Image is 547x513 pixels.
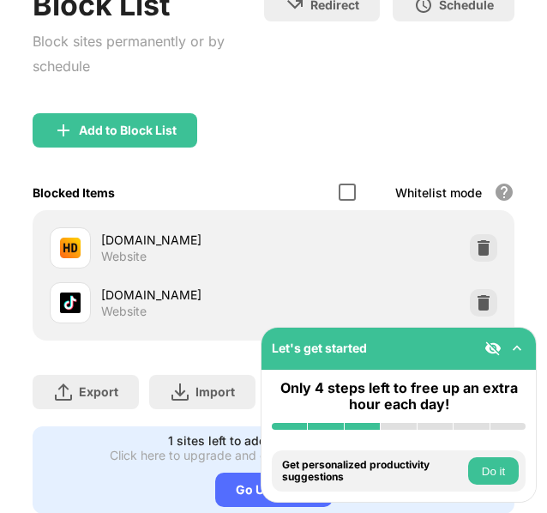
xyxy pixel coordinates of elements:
div: Website [101,249,147,264]
div: Go Unlimited [215,473,333,507]
div: Only 4 steps left to free up an extra hour each day! [272,380,526,413]
div: Click here to upgrade and enjoy an unlimited block list. [110,448,418,462]
img: favicons [60,293,81,313]
img: eye-not-visible.svg [484,340,502,357]
div: Website [101,304,147,319]
div: [DOMAIN_NAME] [101,286,273,304]
div: Add to Block List [79,124,177,137]
div: Whitelist mode [395,185,482,200]
div: Import [195,384,235,399]
img: omni-setup-toggle.svg [508,340,526,357]
div: Blocked Items [33,185,115,200]
div: Export [79,384,118,399]
div: Block sites permanently or by schedule [33,29,263,79]
img: favicons [60,238,81,258]
div: [DOMAIN_NAME] [101,231,273,249]
div: Get personalized productivity suggestions [282,459,464,484]
div: Let's get started [272,341,367,355]
button: Do it [468,457,519,485]
div: 1 sites left to add to your block list. [168,433,370,448]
